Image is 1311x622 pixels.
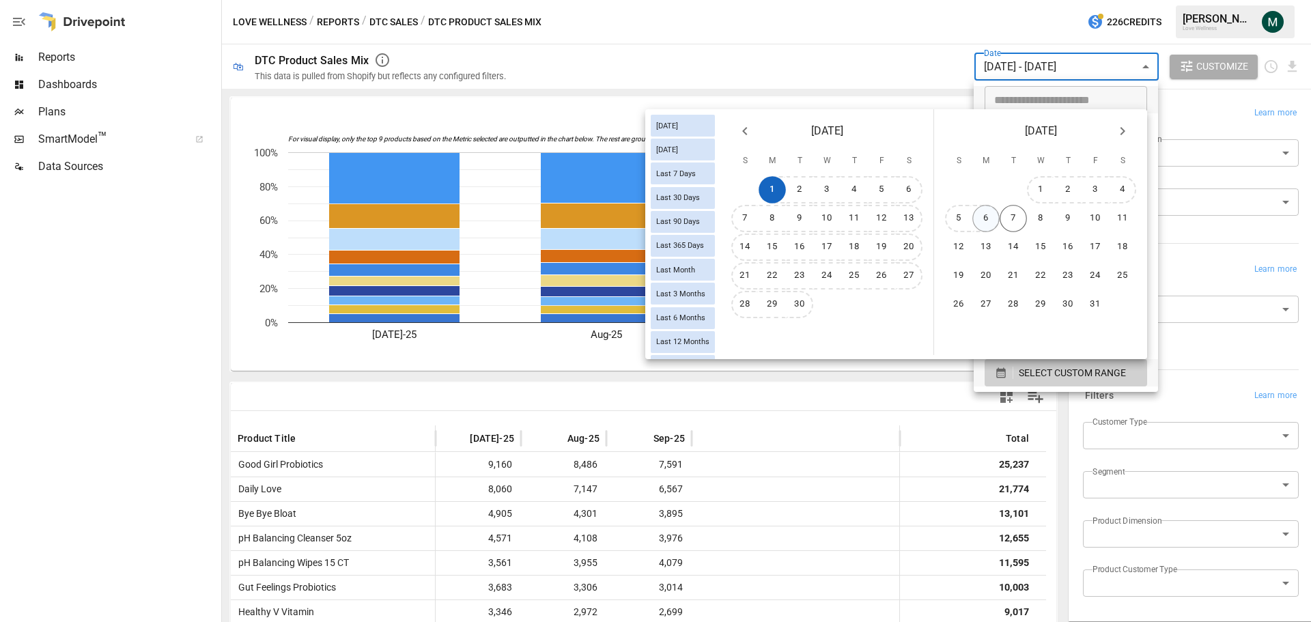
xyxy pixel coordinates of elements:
button: 23 [1054,262,1082,289]
button: SELECT CUSTOM RANGE [985,359,1147,386]
button: 20 [972,262,1000,289]
button: 2 [1054,176,1082,203]
button: 16 [786,234,813,261]
button: 2 [786,176,813,203]
button: 6 [895,176,922,203]
span: Last 365 Days [651,241,709,250]
button: 1 [1027,176,1054,203]
button: 30 [786,291,813,318]
button: 28 [731,291,759,318]
button: 31 [1082,291,1109,318]
button: 9 [786,205,813,232]
span: Saturday [1110,147,1135,175]
span: Last 30 Days [651,193,705,202]
div: Last 7 Days [651,162,715,184]
span: Wednesday [815,147,839,175]
button: Next month [1109,117,1136,145]
span: Sunday [733,147,757,175]
span: Wednesday [1028,147,1053,175]
button: 27 [972,291,1000,318]
button: 29 [759,291,786,318]
button: 22 [1027,262,1054,289]
button: 4 [841,176,868,203]
button: 25 [1109,262,1136,289]
button: 28 [1000,291,1027,318]
span: Last 12 Months [651,337,715,346]
button: 18 [1109,234,1136,261]
button: 5 [945,205,972,232]
button: Previous month [731,117,759,145]
button: 9 [1054,205,1082,232]
span: Last Month [651,266,701,274]
button: 15 [1027,234,1054,261]
button: 7 [1000,205,1027,232]
button: 16 [1054,234,1082,261]
button: 5 [868,176,895,203]
button: 1 [759,176,786,203]
div: Last Year [651,355,715,377]
button: 29 [1027,291,1054,318]
button: 18 [841,234,868,261]
button: 27 [895,262,922,289]
span: Sunday [946,147,971,175]
span: Tuesday [1001,147,1026,175]
button: 22 [759,262,786,289]
span: Tuesday [787,147,812,175]
span: [DATE] [811,122,843,141]
div: Last 3 Months [651,283,715,305]
span: [DATE] [1025,122,1057,141]
button: 3 [1082,176,1109,203]
div: Last 30 Days [651,187,715,209]
span: Monday [974,147,998,175]
span: Monday [760,147,785,175]
button: 3 [813,176,841,203]
span: Last 3 Months [651,289,711,298]
span: Thursday [842,147,866,175]
button: 24 [1082,262,1109,289]
button: 25 [841,262,868,289]
span: Friday [869,147,894,175]
div: Last 90 Days [651,211,715,233]
button: 17 [813,234,841,261]
span: Friday [1083,147,1108,175]
button: 21 [731,262,759,289]
button: 10 [813,205,841,232]
button: 19 [945,262,972,289]
span: Last 6 Months [651,313,711,322]
span: [DATE] [651,122,683,130]
span: SELECT CUSTOM RANGE [1019,365,1126,382]
button: 13 [895,205,922,232]
div: Last 365 Days [651,235,715,257]
button: 21 [1000,262,1027,289]
button: 7 [731,205,759,232]
span: [DATE] [651,145,683,154]
button: 17 [1082,234,1109,261]
button: 8 [1027,205,1054,232]
div: Last 6 Months [651,307,715,329]
button: 23 [786,262,813,289]
span: Last 90 Days [651,217,705,226]
button: 8 [759,205,786,232]
button: 11 [841,205,868,232]
button: 15 [759,234,786,261]
button: 20 [895,234,922,261]
button: 12 [945,234,972,261]
button: 6 [972,205,1000,232]
button: 26 [868,262,895,289]
button: 11 [1109,205,1136,232]
button: 26 [945,291,972,318]
button: 14 [1000,234,1027,261]
span: Last 7 Days [651,169,701,178]
button: 19 [868,234,895,261]
div: [DATE] [651,139,715,160]
span: Saturday [897,147,921,175]
button: 14 [731,234,759,261]
button: 13 [972,234,1000,261]
div: Last 12 Months [651,331,715,353]
div: Last Month [651,259,715,281]
div: [DATE] [651,115,715,137]
button: 12 [868,205,895,232]
button: 10 [1082,205,1109,232]
button: 30 [1054,291,1082,318]
span: Thursday [1056,147,1080,175]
